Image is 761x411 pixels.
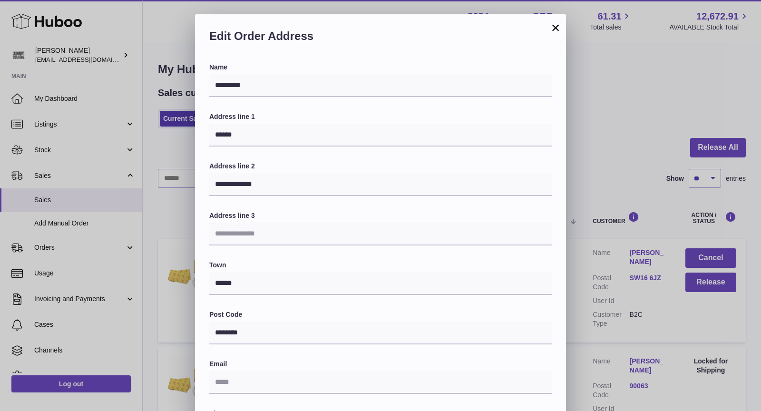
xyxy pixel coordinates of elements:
label: Town [209,261,552,270]
label: Name [209,63,552,72]
label: Post Code [209,310,552,319]
label: Address line 2 [209,162,552,171]
label: Address line 1 [209,112,552,121]
label: Email [209,360,552,369]
h2: Edit Order Address [209,29,552,49]
button: × [550,22,561,33]
label: Address line 3 [209,211,552,220]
